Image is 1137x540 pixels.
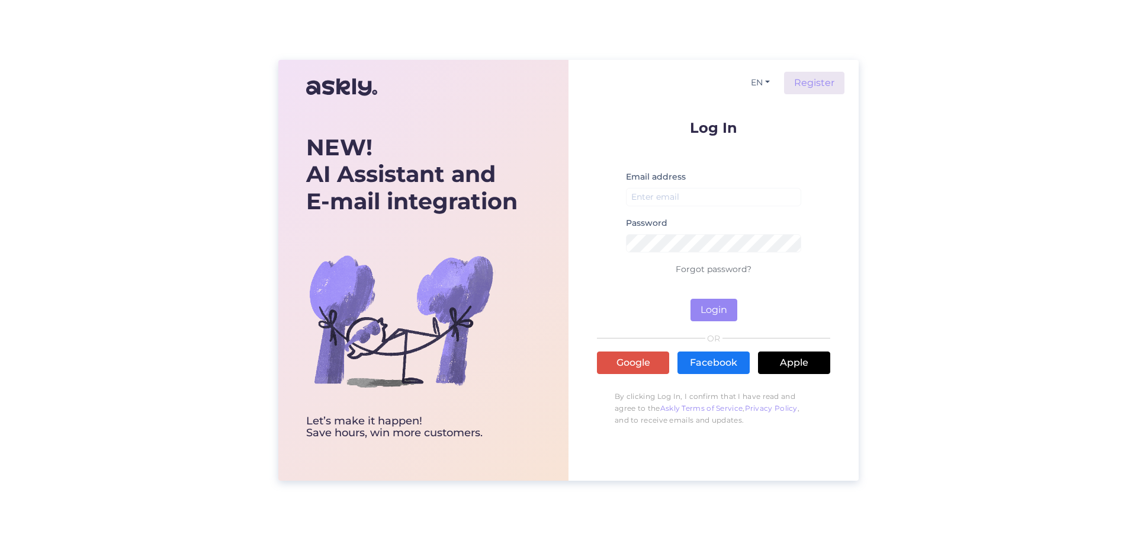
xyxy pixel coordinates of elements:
b: NEW! [306,133,372,161]
img: bg-askly [306,226,496,416]
a: Privacy Policy [745,404,798,413]
button: Login [690,299,737,321]
input: Enter email [626,188,801,206]
a: Facebook [677,352,750,374]
label: Email address [626,171,686,183]
a: Apple [758,352,830,374]
div: Let’s make it happen! Save hours, win more customers. [306,416,518,439]
label: Password [626,217,667,229]
img: Askly [306,73,377,101]
p: By clicking Log In, I confirm that I have read and agree to the , , and to receive emails and upd... [597,385,830,432]
span: OR [705,334,722,343]
a: Askly Terms of Service [660,404,743,413]
a: Register [784,72,844,94]
a: Forgot password? [676,264,751,274]
button: EN [746,74,775,91]
div: AI Assistant and E-mail integration [306,134,518,215]
p: Log In [597,120,830,135]
a: Google [597,352,669,374]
